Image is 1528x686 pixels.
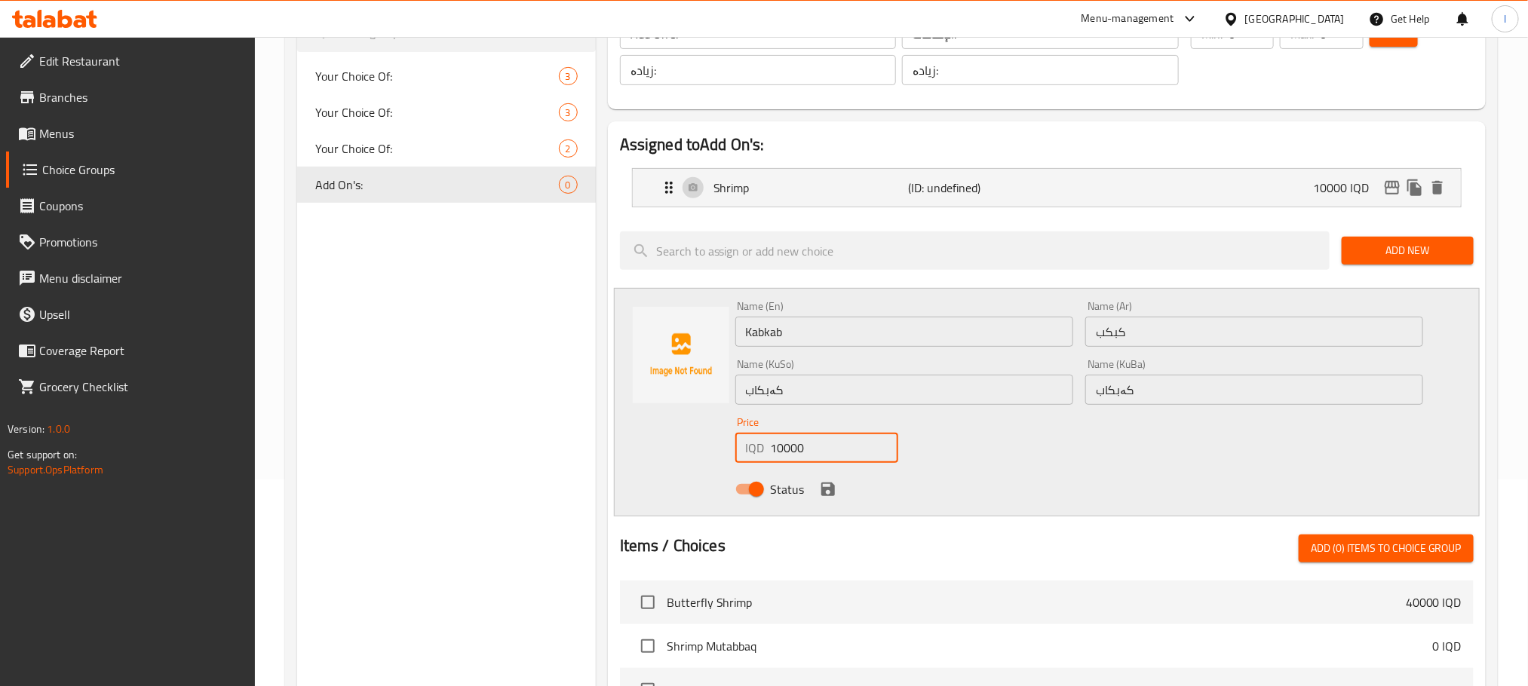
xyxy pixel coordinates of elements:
[6,152,255,188] a: Choice Groups
[620,133,1474,156] h2: Assigned to Add On's:
[39,52,243,70] span: Edit Restaurant
[746,439,765,457] p: IQD
[735,317,1073,347] input: Enter name En
[39,341,243,360] span: Coverage Report
[713,179,908,197] p: Shrimp
[42,161,243,179] span: Choice Groups
[1381,176,1404,199] button: edit
[735,375,1073,405] input: Enter name KuSo
[1406,593,1462,611] p: 40000 IQD
[39,233,243,251] span: Promotions
[6,115,255,152] a: Menus
[1426,176,1449,199] button: delete
[559,67,578,85] div: Choices
[1290,25,1314,43] p: Max:
[6,260,255,296] a: Menu disclaimer
[39,378,243,396] span: Grocery Checklist
[39,124,243,142] span: Menus
[315,67,559,85] span: Your Choice Of:
[1433,637,1462,655] p: 0 IQD
[315,103,559,121] span: Your Choice Of:
[6,188,255,224] a: Coupons
[1311,539,1462,558] span: Add (0) items to choice group
[560,178,577,192] span: 0
[1245,11,1345,27] div: [GEOGRAPHIC_DATA]
[297,58,596,94] div: Your Choice Of:3
[559,176,578,194] div: Choices
[297,130,596,167] div: Your Choice Of:2
[315,139,559,158] span: Your Choice Of:
[6,296,255,332] a: Upsell
[1201,25,1223,43] p: Min:
[297,94,596,130] div: Your Choice Of:3
[1342,237,1474,265] button: Add New
[39,88,243,106] span: Branches
[771,480,805,498] span: Status
[6,369,255,405] a: Grocery Checklist
[39,197,243,215] span: Coupons
[8,445,77,464] span: Get support on:
[6,332,255,369] a: Coverage Report
[6,224,255,260] a: Promotions
[1354,241,1462,260] span: Add New
[1082,10,1174,28] div: Menu-management
[1299,534,1474,562] button: Add (0) items to choice group
[297,167,596,203] div: Add On's:0
[632,630,664,662] span: Select choice
[771,433,898,463] input: Please enter price
[315,176,559,194] span: Add On's:
[560,142,577,156] span: 2
[560,106,577,120] span: 3
[632,586,664,618] span: Select choice
[6,79,255,115] a: Branches
[559,139,578,158] div: Choices
[39,305,243,323] span: Upsell
[1504,11,1506,27] span: l
[8,460,103,479] a: Support.OpsPlatform
[1313,179,1381,197] p: 10000 IQD
[8,419,44,439] span: Version:
[39,269,243,287] span: Menu disclaimer
[817,478,839,501] button: save
[47,419,70,439] span: 1.0.0
[1404,176,1426,199] button: duplicate
[620,162,1474,213] li: Expand
[1085,375,1423,405] input: Enter name KuBa
[1085,317,1423,347] input: Enter name Ar
[6,43,255,79] a: Edit Restaurant
[1382,23,1406,42] span: Save
[620,534,726,557] h2: Items / Choices
[560,69,577,84] span: 3
[908,179,1038,197] p: (ID: undefined)
[559,103,578,121] div: Choices
[667,637,1433,655] span: Shrimp Mutabbaq
[667,593,1406,611] span: Butterfly Shrimp
[633,169,1461,207] div: Expand
[620,231,1330,270] input: search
